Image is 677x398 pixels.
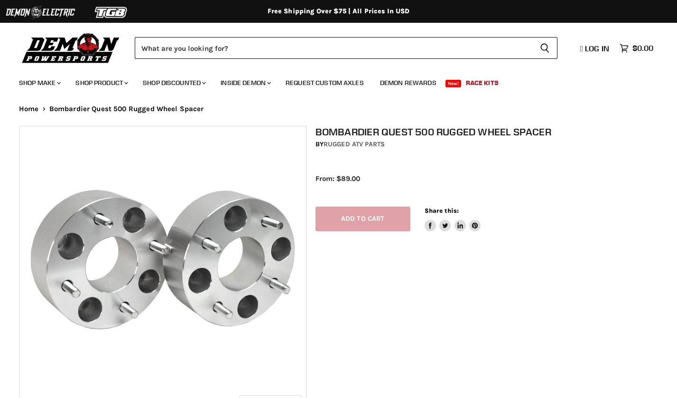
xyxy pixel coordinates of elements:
a: Inside Demon [213,73,277,93]
span: $0.00 [632,44,653,53]
a: $0.00 [615,41,658,55]
span: Bombardier Quest 500 Rugged Wheel Spacer [49,105,204,113]
a: Demon Rewards [373,73,444,93]
aside: Share this: [425,207,481,232]
a: Shop Make [12,73,66,93]
span: New! [445,80,462,87]
img: TGB Logo 2 [76,3,147,21]
a: Log in [576,44,615,53]
input: Search [135,37,532,59]
ul: Main menu [12,69,651,93]
span: Log in [585,44,609,53]
img: Demon Powersports [19,31,123,65]
button: Search [532,37,557,59]
h1: Bombardier Quest 500 Rugged Wheel Spacer [315,126,667,138]
a: Shop Discounted [136,73,212,93]
span: Share this: [425,207,459,214]
a: Rugged ATV Parts [324,140,385,148]
span: From: $89.00 [315,174,360,183]
a: Request Custom Axles [278,73,371,93]
a: Shop Product [68,73,134,93]
form: Product [135,37,557,59]
a: Race Kits [459,73,506,93]
img: Demon Electric Logo 2 [5,3,76,21]
a: Home [19,105,39,113]
div: by [315,139,667,150]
